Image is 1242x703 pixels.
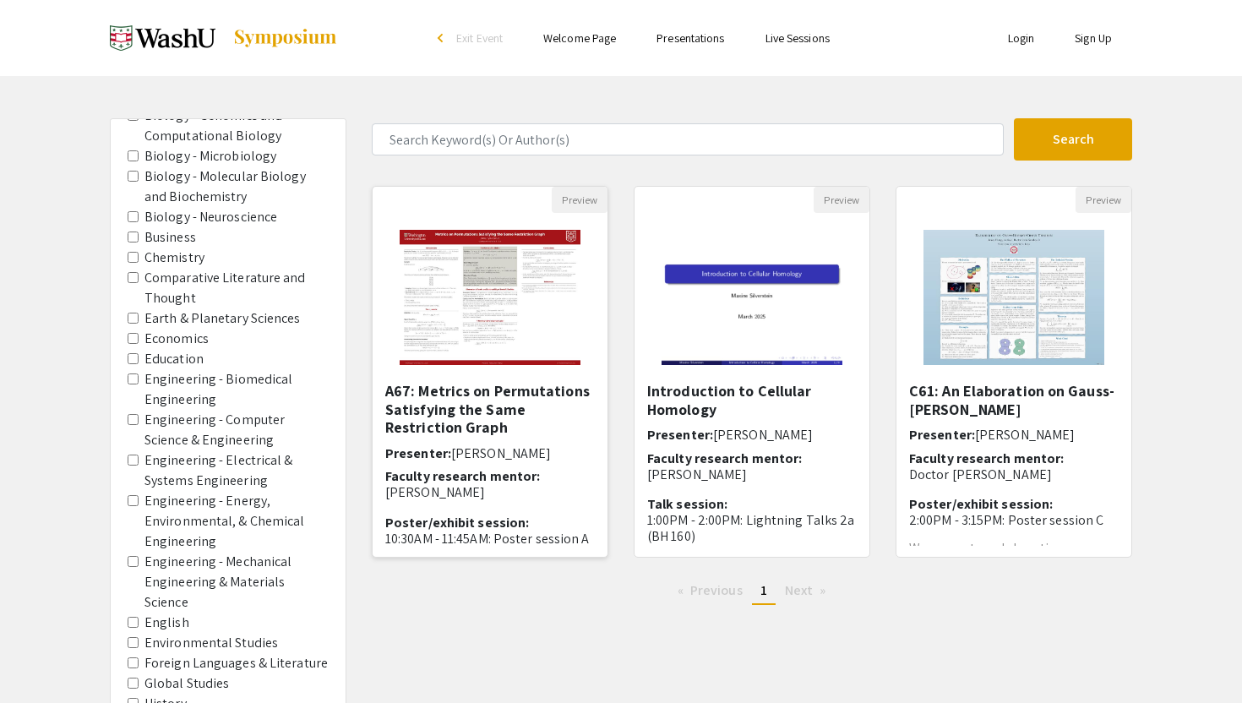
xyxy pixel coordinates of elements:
[909,539,1109,597] span: We present an elaboration on [PERSON_NAME] intrinsic proof of the generalized Gauss-Bonnet theore...
[144,349,204,369] label: Education
[385,484,595,500] p: [PERSON_NAME]
[645,213,858,382] img: <p>Introduction to Cellular Homology</p>
[372,578,1132,605] ul: Pagination
[385,531,595,547] p: 10:30AM - 11:45AM: Poster session A
[647,382,857,418] h5: Introduction to Cellular Homology
[909,495,1053,513] span: Poster/exhibit session:
[372,186,608,558] div: Open Presentation <p>A67: Metrics on Permutations Satisfying the Same Restriction Graph</p>
[144,613,189,633] label: English
[110,17,338,59] a: Spring 2025 Undergraduate Research Symposium
[144,450,329,491] label: Engineering - Electrical & Systems Engineering
[372,123,1004,155] input: Search Keyword(s) Or Author(s)
[438,33,448,43] div: arrow_back_ios
[909,512,1119,528] p: 2:00PM - 3:15PM: Poster session C
[765,30,830,46] a: Live Sessions
[144,207,277,227] label: Biology - Neuroscience
[690,581,743,599] span: Previous
[647,450,802,467] span: Faculty research mentor:
[144,308,301,329] label: Earth & Planetary Sciences
[385,382,595,437] h5: A67: Metrics on Permutations Satisfying the Same Restriction Graph
[909,466,1119,482] p: Doctor [PERSON_NAME]
[647,512,857,544] p: 1:00PM - 2:00PM: Lightning Talks 2a (BH 160)
[760,581,767,599] span: 1
[110,17,215,59] img: Spring 2025 Undergraduate Research Symposium
[1075,30,1112,46] a: Sign Up
[144,552,329,613] label: Engineering - Mechanical Engineering & Materials Science
[144,673,229,694] label: Global Studies
[451,444,551,462] span: [PERSON_NAME]
[1014,118,1132,161] button: Search
[543,30,616,46] a: Welcome Page
[144,491,329,552] label: Engineering - Energy, Environmental, & Chemical Engineering
[909,450,1064,467] span: Faculty research mentor:
[909,427,1119,443] h6: Presenter:
[814,187,869,213] button: Preview
[144,653,328,673] label: Foreign Languages & Literature
[144,146,276,166] label: Biology - Microbiology
[385,445,595,461] h6: Presenter:
[907,213,1120,382] img: <p>C61: An Elaboration on Gauss-Bonnet-Chern Theorem</p>
[713,426,813,444] span: [PERSON_NAME]
[13,627,72,690] iframe: Chat
[144,633,278,653] label: Environmental Studies
[456,30,503,46] span: Exit Event
[1008,30,1035,46] a: Login
[647,466,857,482] p: [PERSON_NAME]
[144,106,329,146] label: Biology - Genomics and Computational Biology
[896,186,1132,558] div: Open Presentation <p>C61: An Elaboration on Gauss-Bonnet-Chern Theorem</p>
[1076,187,1131,213] button: Preview
[385,467,540,485] span: Faculty research mentor:
[785,581,813,599] span: Next
[144,248,204,268] label: Chemistry
[144,369,329,410] label: Engineering - Biomedical Engineering
[634,186,870,558] div: Open Presentation <p>Introduction to Cellular Homology</p>
[975,426,1075,444] span: [PERSON_NAME]
[647,427,857,443] h6: Presenter:
[656,30,724,46] a: Presentations
[144,329,209,349] label: Economics
[385,514,529,531] span: Poster/exhibit session:
[144,410,329,450] label: Engineering - Computer Science & Engineering
[144,166,329,207] label: Biology - Molecular Biology and Biochemistry
[647,495,727,513] span: Talk session:
[144,227,196,248] label: Business
[383,213,596,382] img: <p>A67: Metrics on Permutations Satisfying the Same Restriction Graph</p>
[552,187,607,213] button: Preview
[144,268,329,308] label: Comparative Literature and Thought
[232,28,338,48] img: Symposium by ForagerOne
[909,382,1119,418] h5: C61: An Elaboration on Gauss-[PERSON_NAME]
